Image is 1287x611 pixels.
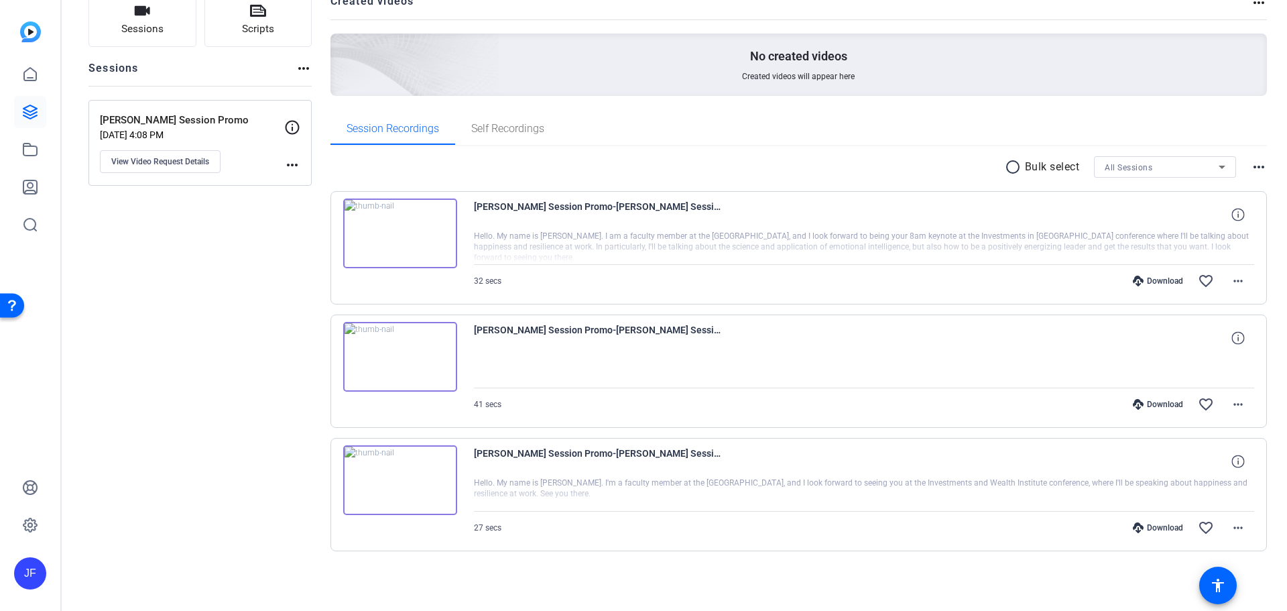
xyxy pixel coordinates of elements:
p: [PERSON_NAME] Session Promo [100,113,284,128]
mat-icon: more_horiz [1230,273,1246,289]
img: thumb-nail [343,445,457,515]
mat-icon: more_horiz [1230,396,1246,412]
h2: Sessions [88,60,139,86]
mat-icon: favorite_border [1198,273,1214,289]
mat-icon: accessibility [1210,577,1226,594]
span: Scripts [242,21,274,37]
span: View Video Request Details [111,156,209,167]
span: [PERSON_NAME] Session Promo-[PERSON_NAME] Session Promo-1758714291812-webcam [474,322,722,354]
div: Download [1126,522,1190,533]
span: 32 secs [474,276,501,286]
span: 27 secs [474,523,501,533]
img: thumb-nail [343,199,457,268]
span: Session Recordings [347,123,439,134]
div: JF [14,557,46,590]
span: Self Recordings [471,123,544,134]
p: No created videos [750,48,847,64]
span: All Sessions [1105,163,1152,172]
span: [PERSON_NAME] Session Promo-[PERSON_NAME] Session Promo-1758209423395-webcam [474,445,722,478]
span: 41 secs [474,400,501,409]
img: blue-gradient.svg [20,21,41,42]
span: Created videos will appear here [742,71,855,82]
p: Bulk select [1025,159,1080,175]
mat-icon: more_horiz [296,60,312,76]
mat-icon: more_horiz [1251,159,1267,175]
mat-icon: more_horiz [1230,520,1246,536]
mat-icon: favorite_border [1198,396,1214,412]
span: Sessions [121,21,164,37]
mat-icon: more_horiz [284,157,300,173]
div: Download [1126,276,1190,286]
mat-icon: radio_button_unchecked [1005,159,1025,175]
div: Download [1126,399,1190,410]
img: thumb-nail [343,322,457,392]
span: [PERSON_NAME] Session Promo-[PERSON_NAME] Session Promo-1758714432372-webcam [474,199,722,231]
p: [DATE] 4:08 PM [100,129,284,140]
mat-icon: favorite_border [1198,520,1214,536]
button: View Video Request Details [100,150,221,173]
